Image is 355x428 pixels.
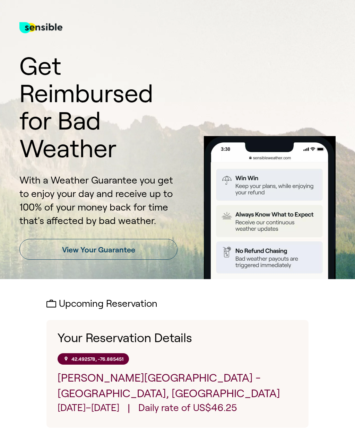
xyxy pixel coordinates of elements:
[58,331,297,345] h1: Your Reservation Details
[204,136,336,279] img: Product box
[46,298,309,309] h2: Upcoming Reservation
[19,14,62,42] img: test for bg
[71,356,123,362] p: 42.492578, -76.885451
[58,401,119,417] p: [DATE]–[DATE]
[138,401,237,417] p: Daily rate of US$46.25
[58,370,297,401] p: [PERSON_NAME][GEOGRAPHIC_DATA] - [GEOGRAPHIC_DATA], [GEOGRAPHIC_DATA]
[128,401,130,417] span: |
[19,173,177,228] p: With a Weather Guarantee you get to enjoy your day and receive up to 100% of your money back for ...
[19,239,177,260] a: View Your Guarantee
[19,53,177,162] h1: Get Reimbursed for Bad Weather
